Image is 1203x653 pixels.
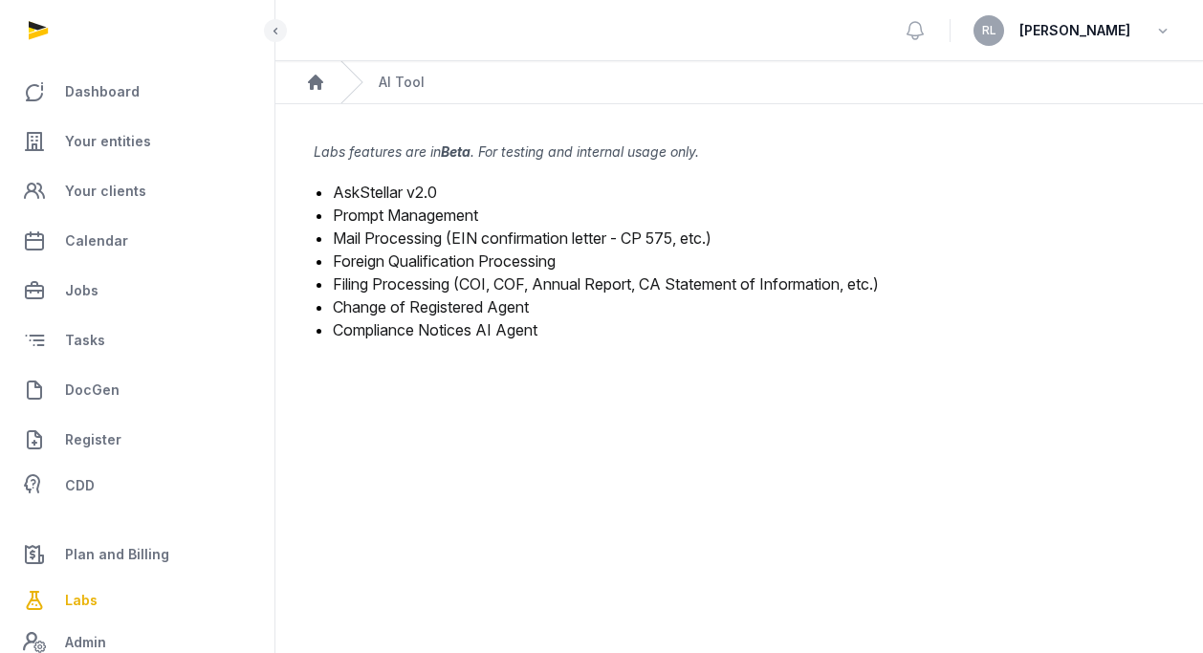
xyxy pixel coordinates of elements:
a: CDD [15,467,259,505]
span: Dashboard [65,80,140,103]
span: Jobs [65,279,98,302]
span: Plan and Billing [65,543,169,566]
a: AskStellar v2.0 [333,183,437,202]
a: Compliance Notices AI Agent [333,320,537,339]
span: Your entities [65,130,151,153]
a: Prompt Management [333,206,478,225]
a: Plan and Billing [15,532,259,577]
a: Calendar [15,218,259,264]
a: Your entities [15,119,259,164]
a: DocGen [15,367,259,413]
span: Labs [65,589,98,612]
a: Change of Registered Agent [333,297,529,316]
a: Filing Processing (COI, COF, Annual Report, CA Statement of Information, etc.) [333,274,879,294]
a: Jobs [15,268,259,314]
nav: Breadcrumb [275,61,1203,104]
span: Tasks [65,329,105,352]
a: Labs [15,577,259,623]
button: RL [973,15,1004,46]
a: Dashboard [15,69,259,115]
div: Labs features are in . For testing and internal usage only. [314,142,1165,162]
span: Your clients [65,180,146,203]
span: CDD [65,474,95,497]
a: Your clients [15,168,259,214]
a: Foreign Qualification Processing [333,251,556,271]
b: Beta [441,143,470,160]
a: Register [15,417,259,463]
span: Calendar [65,229,128,252]
span: RL [982,25,996,36]
span: Register [65,428,121,451]
span: DocGen [65,379,120,402]
span: [PERSON_NAME] [1019,19,1130,42]
span: AI Tool [379,73,425,92]
a: Mail Processing (EIN confirmation letter - CP 575, etc.) [333,229,711,248]
a: Tasks [15,317,259,363]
